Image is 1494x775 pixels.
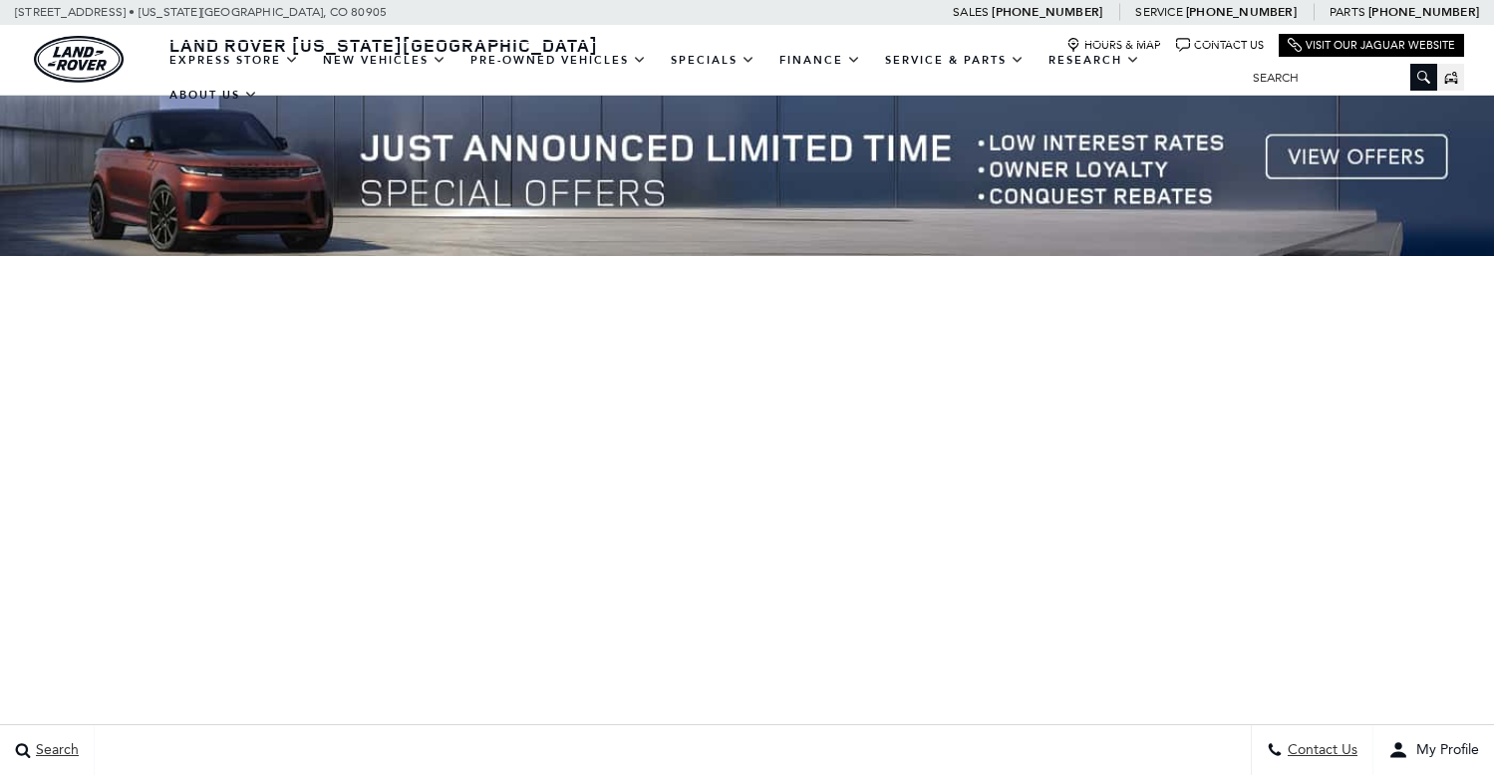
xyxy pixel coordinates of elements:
[1176,38,1264,53] a: Contact Us
[157,33,610,57] a: Land Rover [US_STATE][GEOGRAPHIC_DATA]
[157,78,270,113] a: About Us
[873,43,1037,78] a: Service & Parts
[1186,4,1297,20] a: [PHONE_NUMBER]
[458,43,659,78] a: Pre-Owned Vehicles
[1408,742,1479,759] span: My Profile
[34,36,124,83] a: land-rover
[157,43,311,78] a: EXPRESS STORE
[311,43,458,78] a: New Vehicles
[1135,5,1182,19] span: Service
[1288,38,1455,53] a: Visit Our Jaguar Website
[767,43,873,78] a: Finance
[1283,742,1357,759] span: Contact Us
[1373,725,1494,775] button: user-profile-menu
[157,43,1238,113] nav: Main Navigation
[1066,38,1161,53] a: Hours & Map
[1330,5,1365,19] span: Parts
[1368,4,1479,20] a: [PHONE_NUMBER]
[1238,66,1437,90] input: Search
[34,36,124,83] img: Land Rover
[1037,43,1152,78] a: Research
[659,43,767,78] a: Specials
[169,33,598,57] span: Land Rover [US_STATE][GEOGRAPHIC_DATA]
[992,4,1102,20] a: [PHONE_NUMBER]
[31,742,79,759] span: Search
[953,5,989,19] span: Sales
[15,5,387,19] a: [STREET_ADDRESS] • [US_STATE][GEOGRAPHIC_DATA], CO 80905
